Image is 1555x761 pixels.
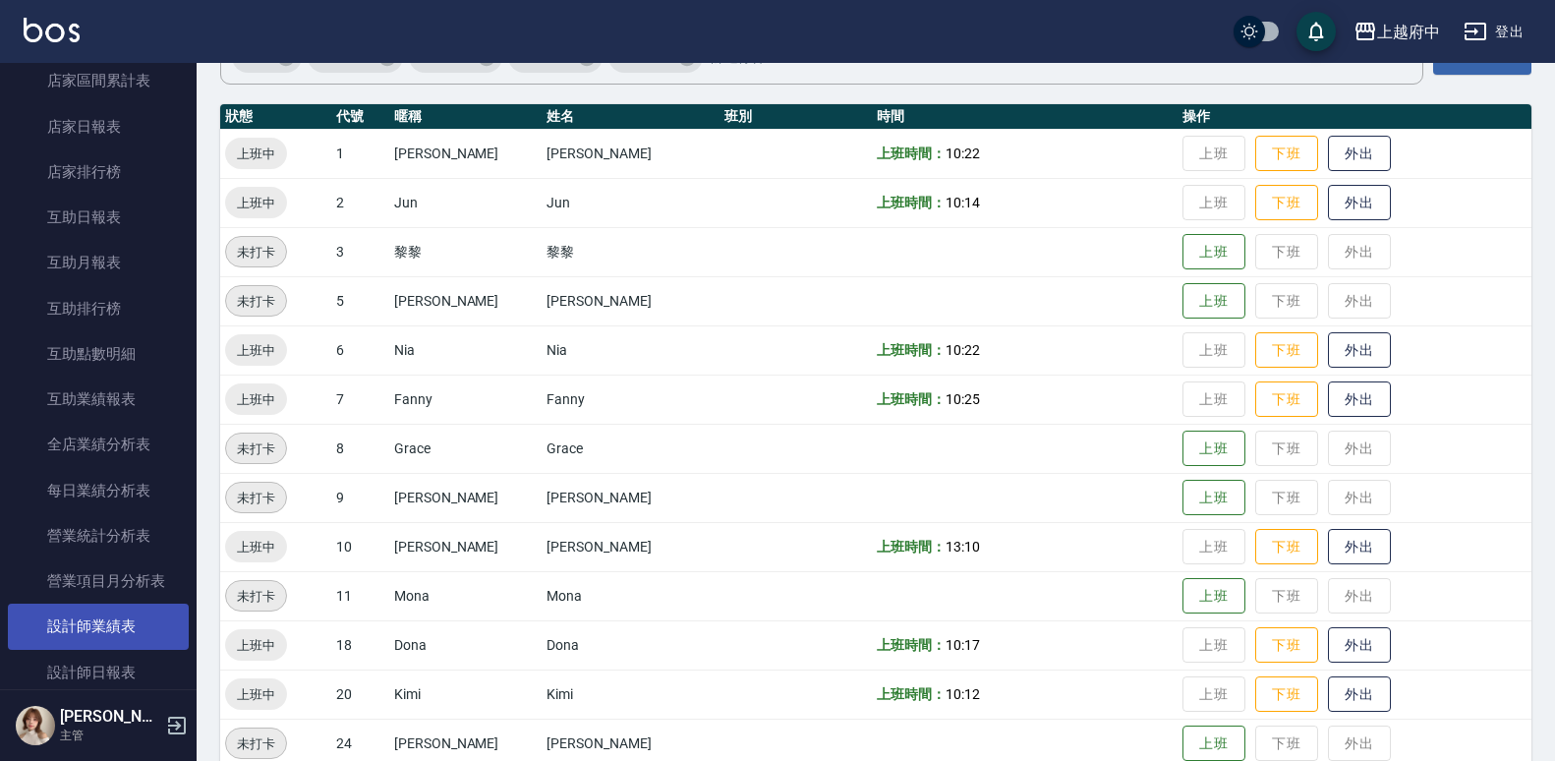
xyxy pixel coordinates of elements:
[1255,136,1318,172] button: 下班
[220,104,331,130] th: 狀態
[542,571,720,620] td: Mona
[226,586,286,607] span: 未打卡
[946,391,980,407] span: 10:25
[877,391,946,407] b: 上班時間：
[331,178,389,227] td: 2
[8,104,189,149] a: 店家日報表
[542,129,720,178] td: [PERSON_NAME]
[946,539,980,555] span: 13:10
[389,129,542,178] td: [PERSON_NAME]
[8,558,189,604] a: 營業項目月分析表
[8,468,189,513] a: 每日業績分析表
[8,240,189,285] a: 互助月報表
[8,58,189,103] a: 店家區間累計表
[877,146,946,161] b: 上班時間：
[542,424,720,473] td: Grace
[225,340,287,361] span: 上班中
[225,144,287,164] span: 上班中
[389,473,542,522] td: [PERSON_NAME]
[331,375,389,424] td: 7
[8,195,189,240] a: 互助日報表
[1182,234,1245,270] button: 上班
[1255,381,1318,418] button: 下班
[389,178,542,227] td: Jun
[542,522,720,571] td: [PERSON_NAME]
[542,375,720,424] td: Fanny
[389,375,542,424] td: Fanny
[389,276,542,325] td: [PERSON_NAME]
[1456,14,1531,50] button: 登出
[331,276,389,325] td: 5
[872,104,1178,130] th: 時間
[542,473,720,522] td: [PERSON_NAME]
[877,637,946,653] b: 上班時間：
[542,276,720,325] td: [PERSON_NAME]
[226,291,286,312] span: 未打卡
[542,620,720,670] td: Dona
[331,571,389,620] td: 11
[946,195,980,210] span: 10:14
[1377,20,1440,44] div: 上越府中
[8,650,189,695] a: 設計師日報表
[331,325,389,375] td: 6
[1346,12,1448,52] button: 上越府中
[1328,529,1391,565] button: 外出
[8,513,189,558] a: 營業統計分析表
[1182,578,1245,615] button: 上班
[8,331,189,377] a: 互助點數明細
[877,539,946,555] b: 上班時間：
[16,706,55,745] img: Person
[225,193,287,213] span: 上班中
[331,104,389,130] th: 代號
[8,377,189,422] a: 互助業績報表
[225,389,287,410] span: 上班中
[331,129,389,178] td: 1
[226,488,286,508] span: 未打卡
[946,342,980,358] span: 10:22
[389,227,542,276] td: 黎黎
[8,604,189,649] a: 設計師業績表
[1182,480,1245,516] button: 上班
[8,149,189,195] a: 店家排行榜
[1255,676,1318,713] button: 下班
[877,686,946,702] b: 上班時間：
[389,325,542,375] td: Nia
[331,424,389,473] td: 8
[946,686,980,702] span: 10:12
[1328,627,1391,664] button: 外出
[226,733,286,754] span: 未打卡
[225,684,287,705] span: 上班中
[331,670,389,719] td: 20
[331,473,389,522] td: 9
[946,146,980,161] span: 10:22
[389,104,542,130] th: 暱稱
[877,195,946,210] b: 上班時間：
[226,439,286,459] span: 未打卡
[8,422,189,467] a: 全店業績分析表
[8,286,189,331] a: 互助排行榜
[389,620,542,670] td: Dona
[60,727,160,744] p: 主管
[1296,12,1336,51] button: save
[542,325,720,375] td: Nia
[1255,185,1318,221] button: 下班
[1178,104,1531,130] th: 操作
[946,637,980,653] span: 10:17
[1328,676,1391,713] button: 外出
[1182,431,1245,467] button: 上班
[60,707,160,727] h5: [PERSON_NAME]
[1328,136,1391,172] button: 外出
[331,522,389,571] td: 10
[1182,283,1245,320] button: 上班
[542,104,720,130] th: 姓名
[1328,185,1391,221] button: 外出
[389,670,542,719] td: Kimi
[389,571,542,620] td: Mona
[542,670,720,719] td: Kimi
[225,635,287,656] span: 上班中
[1255,627,1318,664] button: 下班
[226,242,286,263] span: 未打卡
[24,18,80,42] img: Logo
[542,227,720,276] td: 黎黎
[720,104,872,130] th: 班別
